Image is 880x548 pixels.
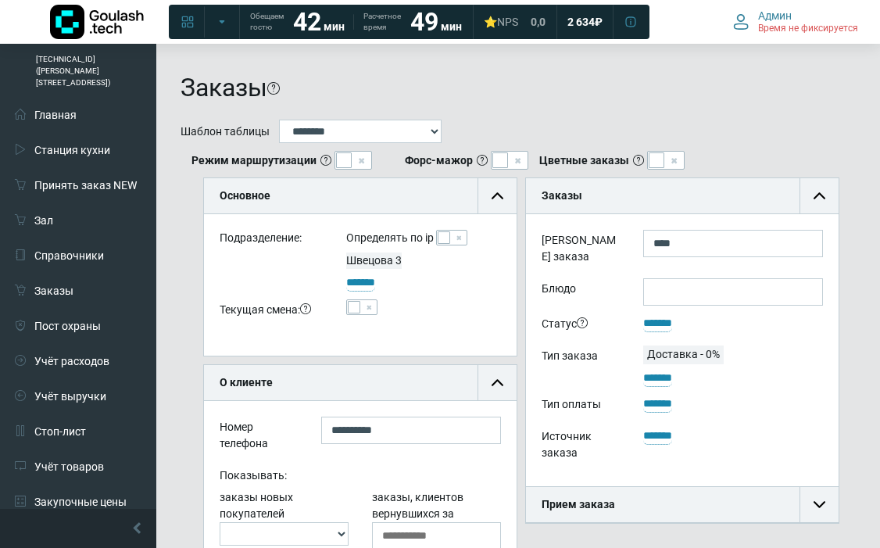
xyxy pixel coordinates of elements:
[474,8,555,36] a: ⭐NPS 0,0
[492,190,503,202] img: collapse
[484,15,518,29] div: ⭐
[220,189,270,202] b: Основное
[539,152,629,169] b: Цветные заказы
[346,230,434,246] label: Определять по ip
[208,299,334,324] div: Текущая смена:
[181,73,267,102] h1: Заказы
[250,11,284,33] span: Обещаем гостю
[530,346,631,387] div: Тип заказа
[643,348,724,360] span: Доставка - 0%
[530,426,631,467] div: Источник заказа
[346,254,402,267] span: Швецова 3
[567,15,595,29] span: 2 634
[492,377,503,389] img: collapse
[410,7,438,37] strong: 49
[324,20,345,33] span: мин
[542,498,615,510] b: Прием заказа
[208,230,334,253] div: Подразделение:
[530,230,631,270] label: [PERSON_NAME] заказа
[758,9,792,23] span: Админ
[595,15,603,29] span: ₽
[191,152,317,169] b: Режим маршрутизации
[405,152,473,169] b: Форс-мажор
[363,11,401,33] span: Расчетное время
[441,20,462,33] span: мин
[530,278,631,306] label: Блюдо
[531,15,546,29] span: 0,0
[814,499,825,510] img: collapse
[220,376,273,389] b: О клиенте
[758,23,858,35] span: Время не фиксируется
[208,417,309,457] div: Номер телефона
[181,124,270,140] label: Шаблон таблицы
[814,190,825,202] img: collapse
[241,8,471,36] a: Обещаем гостю 42 мин Расчетное время 49 мин
[50,5,144,39] img: Логотип компании Goulash.tech
[542,189,582,202] b: Заказы
[558,8,612,36] a: 2 634 ₽
[293,7,321,37] strong: 42
[497,16,518,28] span: NPS
[530,394,631,418] div: Тип оплаты
[208,465,513,489] div: Показывать:
[530,313,631,338] div: Статус
[724,5,867,38] button: Админ Время не фиксируется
